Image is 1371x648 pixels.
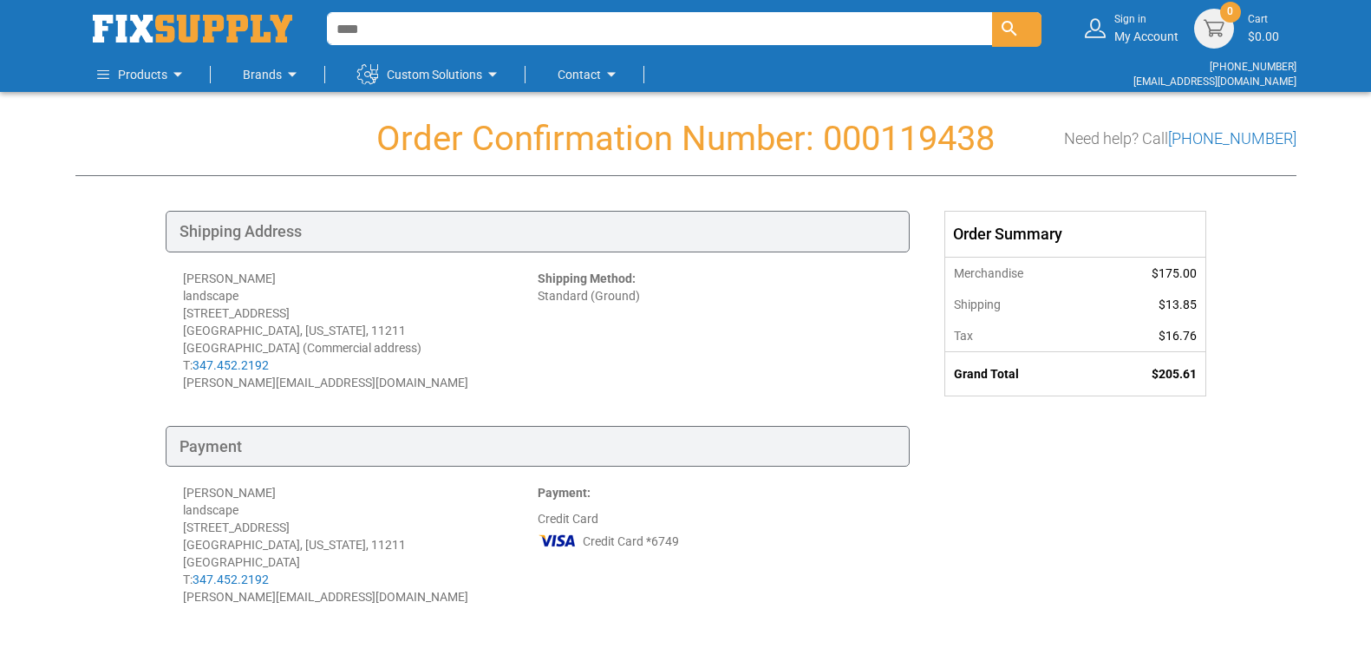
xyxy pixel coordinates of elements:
a: [EMAIL_ADDRESS][DOMAIN_NAME] [1133,75,1296,88]
span: $13.85 [1159,298,1197,311]
strong: Grand Total [954,367,1019,381]
strong: Shipping Method: [538,272,636,285]
a: 347.452.2192 [193,358,269,372]
span: $205.61 [1152,367,1197,381]
th: Tax [945,320,1096,352]
small: Sign in [1114,12,1178,27]
div: Shipping Address [166,211,910,252]
a: Contact [558,57,622,92]
span: $175.00 [1152,266,1197,280]
div: [PERSON_NAME] landscape [STREET_ADDRESS] [GEOGRAPHIC_DATA], [US_STATE], 11211 [GEOGRAPHIC_DATA] T... [183,484,538,605]
span: $0.00 [1248,29,1279,43]
div: Payment [166,426,910,468]
a: Custom Solutions [357,57,503,92]
a: Brands [243,57,303,92]
a: 347.452.2192 [193,573,269,586]
span: 0 [1227,4,1233,19]
th: Merchandise [945,257,1096,289]
a: [PHONE_NUMBER] [1210,61,1296,73]
div: My Account [1114,12,1178,44]
div: Credit Card [538,484,892,605]
a: store logo [93,15,292,43]
div: [PERSON_NAME] landscape [STREET_ADDRESS] [GEOGRAPHIC_DATA], [US_STATE], 11211 [GEOGRAPHIC_DATA] (... [183,270,538,391]
img: Fix Industrial Supply [93,15,292,43]
strong: Payment: [538,486,591,500]
h1: Order Confirmation Number: 000119438 [75,120,1296,158]
span: $16.76 [1159,329,1197,343]
a: [PHONE_NUMBER] [1168,129,1296,147]
div: Order Summary [945,212,1205,257]
div: Standard (Ground) [538,270,892,391]
a: Products [97,57,188,92]
th: Shipping [945,289,1096,320]
span: Credit Card *6749 [583,533,679,550]
h3: Need help? Call [1064,130,1296,147]
small: Cart [1248,12,1279,27]
img: VI [538,527,578,553]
